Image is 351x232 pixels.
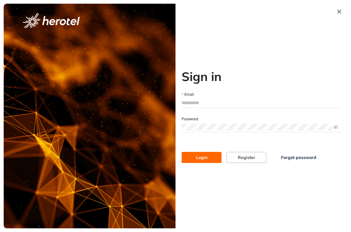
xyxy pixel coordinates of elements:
[238,154,255,161] span: Register
[23,13,80,28] img: logo
[196,154,207,161] span: Login
[281,154,316,161] span: Forgot password
[182,116,198,122] label: Password
[182,92,194,98] label: Email
[4,4,175,228] img: cover image
[182,98,341,107] input: Email
[182,124,332,130] input: Password
[182,152,222,163] button: Login
[13,13,90,28] button: logo
[182,69,341,84] h2: Sign in
[334,125,338,129] span: eye-invisible
[226,152,266,163] button: Register
[271,152,326,163] button: Forgot password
